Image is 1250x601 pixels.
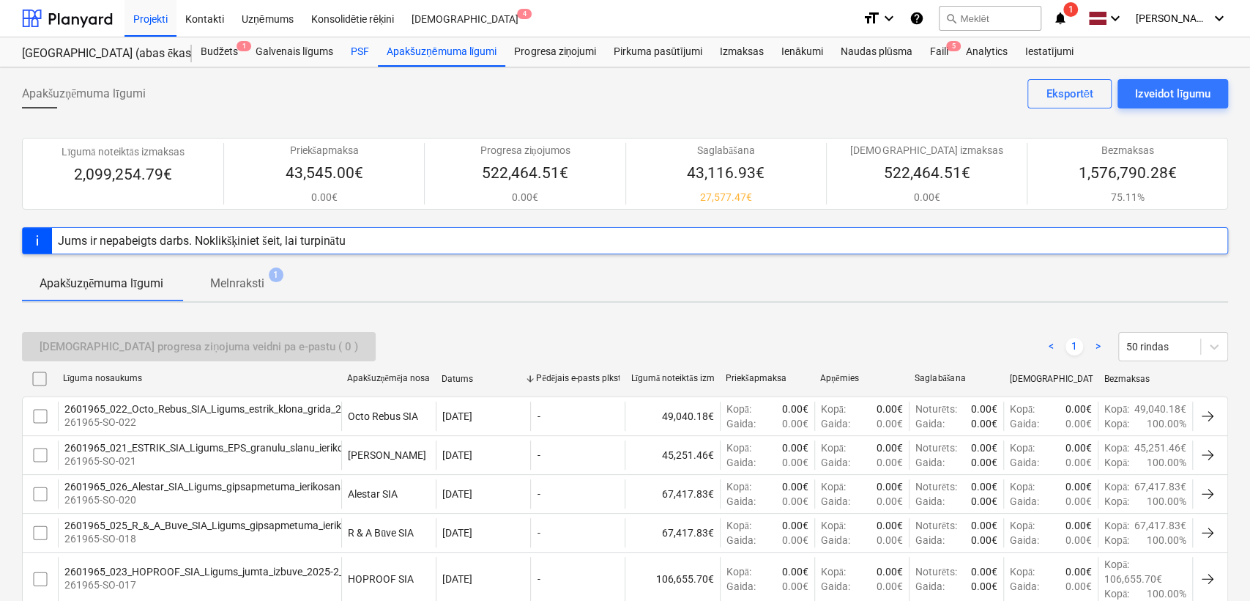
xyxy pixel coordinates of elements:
p: 0.00€ [971,416,997,431]
div: Priekšapmaksa [726,373,808,384]
p: 0.00€ [1065,479,1092,494]
p: 100.00% [1147,494,1186,509]
p: 522,464.51€ [480,163,570,184]
p: 261965-SO-018 [64,531,499,546]
p: 0.00€ [1065,533,1092,547]
p: 67,417.83€ [1134,479,1186,494]
p: Bezmaksas [1078,143,1176,158]
div: Apakšuzņēmuma līgumi [378,37,505,67]
p: Kopā : [821,564,846,579]
a: Galvenais līgums [247,37,342,67]
p: 0.00€ [1065,440,1092,455]
p: Gaida : [915,533,945,547]
p: 0.00€ [782,564,808,579]
p: Gaida : [915,455,945,470]
p: 522,464.51€ [850,163,1002,184]
a: Iestatījumi [1016,37,1082,67]
p: Kopā : [1010,402,1035,416]
p: Kopā : [821,479,846,494]
div: Ienākumi [773,37,832,67]
div: - [537,449,540,461]
p: Gaida : [726,416,756,431]
p: Gaida : [726,579,756,594]
p: 0.00€ [877,533,903,547]
span: 1 [237,41,251,51]
p: Kopā : [726,440,751,455]
p: 0.00€ [877,479,903,494]
div: 45,251.46€ [625,440,719,470]
div: PSF [342,37,378,67]
p: 261965-SO-021 [64,454,488,468]
div: 2601965_021_ESTRIK_SIA_Ligums_EPS_granulu_slanu_ierikosana_gridam_2025-2_N17A.pdf [64,442,488,454]
p: 0.00€ [877,494,903,509]
p: 0.00€ [1065,416,1092,431]
div: [DATE] [442,573,472,585]
p: Kopā : [1010,518,1035,533]
p: 100.00% [1147,586,1186,601]
p: 261965-SO-017 [64,578,387,592]
p: 0.00€ [971,479,997,494]
div: Eksportēt [1046,84,1093,103]
p: Gaida : [915,416,945,431]
div: 67,417.83€ [625,479,719,509]
p: 0.00€ [782,402,808,416]
p: 0.00€ [971,579,997,594]
div: 106,655.70€ [625,557,719,601]
div: 49,040.18€ [625,402,719,431]
p: Gaida : [821,416,850,431]
p: Kopā : [821,518,846,533]
div: 67,417.83€ [625,518,719,547]
p: Gaida : [1010,494,1039,509]
p: Gaida : [726,533,756,547]
p: 0.00€ [782,494,808,509]
p: 1,576,790.28€ [1078,163,1176,184]
p: Progresa ziņojumos [480,143,570,158]
p: Kopā : [1104,586,1129,601]
div: Līguma nosaukums [63,373,335,384]
div: - [537,488,540,500]
div: 2601965_022_Octo_Rebus_SIA_Ligums_estrik_klona_grida_2025-2_N17A.pdf [64,403,416,415]
p: Gaida : [1010,579,1039,594]
p: Kopā : [726,402,751,416]
div: Saglabāšana [915,373,997,384]
span: 4 [517,9,532,19]
p: 0.00€ [971,440,997,455]
a: Page 1 is your current page [1065,338,1083,355]
p: Līgumā noteiktās izmaksas [62,144,184,159]
a: Previous page [1042,338,1060,355]
p: Gaida : [726,494,756,509]
p: Gaida : [1010,455,1039,470]
p: Gaida : [915,579,945,594]
p: 261965-SO-022 [64,415,416,429]
p: 75.11% [1078,190,1176,204]
a: Progresa ziņojumi [505,37,605,67]
p: 45,251.46€ [1134,440,1186,455]
a: Pirkuma pasūtījumi [605,37,711,67]
p: Priekšapmaksa [286,143,363,158]
p: Gaida : [821,579,850,594]
p: Noturēts : [915,518,957,533]
p: Kopā : [821,440,846,455]
p: 0.00€ [782,518,808,533]
div: [DATE] [442,527,472,539]
p: 0.00€ [480,190,570,204]
p: 0.00€ [782,479,808,494]
p: 0.00€ [1065,564,1092,579]
p: 43,545.00€ [286,163,363,184]
p: 0.00€ [877,440,903,455]
p: Kopā : [1010,564,1035,579]
p: 0.00€ [877,455,903,470]
p: 0.00€ [1065,518,1092,533]
p: Noturēts : [915,440,957,455]
p: 0.00€ [877,564,903,579]
div: Naudas plūsma [832,37,921,67]
p: Kopā : [1104,455,1129,470]
iframe: Chat Widget [1177,531,1250,601]
p: 0.00€ [1065,402,1092,416]
p: 49,040.18€ [1134,402,1186,416]
a: Analytics [956,37,1016,67]
p: 0.00€ [782,416,808,431]
div: Izveidot līgumu [1135,84,1210,103]
p: Kopā : [1104,479,1129,494]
